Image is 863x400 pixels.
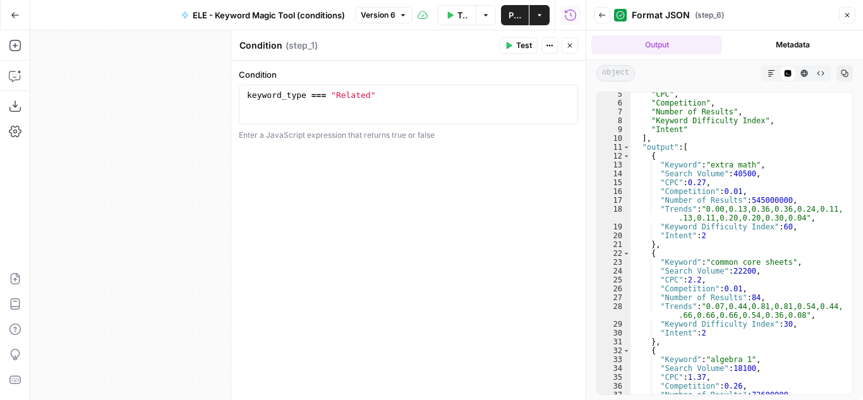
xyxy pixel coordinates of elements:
[516,40,532,51] span: Test
[239,68,578,81] label: Condition
[355,7,413,23] button: Version 6
[509,9,521,21] span: Publish
[597,99,631,107] div: 6
[623,143,630,152] span: Toggle code folding, rows 11 through 212
[597,267,631,276] div: 24
[597,373,631,382] div: 35
[239,130,578,141] div: Enter a JavaScript expression that returns true or false
[597,284,631,293] div: 26
[623,346,630,355] span: Toggle code folding, rows 32 through 41
[597,240,631,249] div: 21
[596,65,635,82] span: object
[623,152,630,161] span: Toggle code folding, rows 12 through 21
[597,391,631,399] div: 37
[597,90,631,99] div: 5
[457,9,469,21] span: Test Workflow
[597,276,631,284] div: 25
[501,5,529,25] button: Publish
[597,337,631,346] div: 31
[597,116,631,125] div: 8
[597,222,631,231] div: 19
[597,364,631,373] div: 34
[597,107,631,116] div: 7
[239,39,282,52] textarea: Condition
[623,249,630,258] span: Toggle code folding, rows 22 through 31
[597,329,631,337] div: 30
[499,37,538,54] button: Test
[597,178,631,187] div: 15
[591,35,722,54] button: Output
[361,9,395,21] span: Version 6
[597,293,631,302] div: 27
[597,143,631,152] div: 11
[597,382,631,391] div: 36
[438,5,476,25] button: Test Workflow
[597,125,631,134] div: 9
[597,134,631,143] div: 10
[597,249,631,258] div: 22
[174,5,353,25] button: ELE - Keyword Magic Tool (conditions)
[695,9,724,21] span: ( step_6 )
[597,152,631,161] div: 12
[597,231,631,240] div: 20
[597,161,631,169] div: 13
[727,35,858,54] button: Metadata
[193,9,345,21] span: ELE - Keyword Magic Tool (conditions)
[597,205,631,222] div: 18
[597,258,631,267] div: 23
[597,355,631,364] div: 33
[597,169,631,178] div: 14
[286,39,318,52] span: ( step_1 )
[597,302,631,320] div: 28
[597,187,631,196] div: 16
[597,320,631,329] div: 29
[597,196,631,205] div: 17
[597,346,631,355] div: 32
[632,9,690,21] span: Format JSON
